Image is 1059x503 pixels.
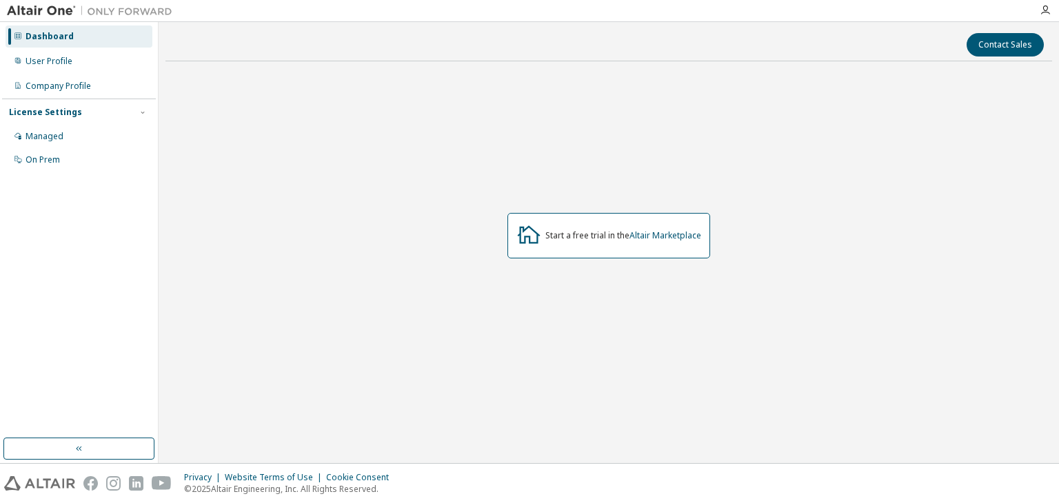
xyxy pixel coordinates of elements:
[545,230,701,241] div: Start a free trial in the
[26,31,74,42] div: Dashboard
[184,483,397,495] p: © 2025 Altair Engineering, Inc. All Rights Reserved.
[26,56,72,67] div: User Profile
[152,476,172,491] img: youtube.svg
[9,107,82,118] div: License Settings
[184,472,225,483] div: Privacy
[26,154,60,165] div: On Prem
[83,476,98,491] img: facebook.svg
[4,476,75,491] img: altair_logo.svg
[967,33,1044,57] button: Contact Sales
[225,472,326,483] div: Website Terms of Use
[326,472,397,483] div: Cookie Consent
[7,4,179,18] img: Altair One
[26,81,91,92] div: Company Profile
[26,131,63,142] div: Managed
[129,476,143,491] img: linkedin.svg
[106,476,121,491] img: instagram.svg
[629,229,701,241] a: Altair Marketplace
